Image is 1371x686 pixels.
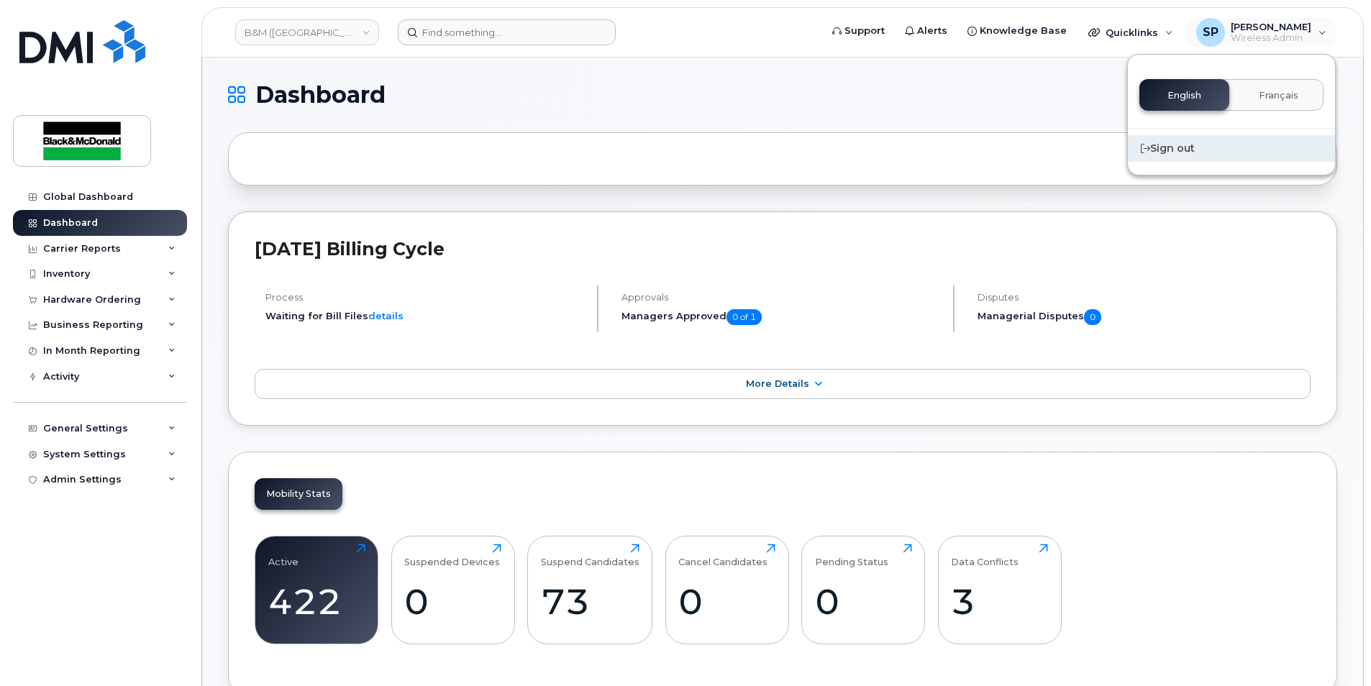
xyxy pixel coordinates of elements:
[815,544,888,567] div: Pending Status
[404,580,501,623] div: 0
[255,84,386,106] span: Dashboard
[255,238,1311,260] h2: [DATE] Billing Cycle
[1128,135,1335,162] div: Sign out
[541,544,639,567] div: Suspend Candidates
[978,309,1311,325] h5: Managerial Disputes
[265,292,585,303] h4: Process
[951,580,1048,623] div: 3
[815,544,912,636] a: Pending Status0
[951,544,1019,567] div: Data Conflicts
[727,309,762,325] span: 0 of 1
[621,292,941,303] h4: Approvals
[268,544,365,636] a: Active422
[678,580,775,623] div: 0
[978,292,1311,303] h4: Disputes
[1259,90,1298,101] span: Français
[541,544,639,636] a: Suspend Candidates73
[621,309,941,325] h5: Managers Approved
[746,378,809,389] span: More Details
[265,309,585,323] li: Waiting for Bill Files
[1084,309,1101,325] span: 0
[404,544,500,567] div: Suspended Devices
[404,544,501,636] a: Suspended Devices0
[268,580,365,623] div: 422
[815,580,912,623] div: 0
[541,580,639,623] div: 73
[678,544,775,636] a: Cancel Candidates0
[678,544,768,567] div: Cancel Candidates
[951,544,1048,636] a: Data Conflicts3
[368,310,404,321] a: details
[268,544,299,567] div: Active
